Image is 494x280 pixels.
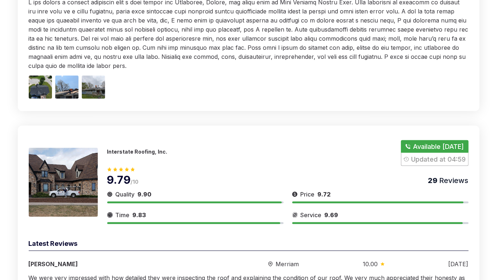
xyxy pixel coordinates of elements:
[301,190,315,199] span: Price
[107,173,131,186] span: 9.79
[292,190,298,199] img: slider icon
[29,239,469,251] div: Latest Reviews
[318,191,331,198] span: 9.72
[276,260,299,268] span: Merriam
[116,211,130,219] span: Time
[107,149,168,155] p: Interstate Roofing, Inc.
[268,261,273,267] img: slider icon
[107,190,113,199] img: slider icon
[82,76,105,99] img: Image 3
[301,211,322,219] span: Service
[292,211,298,219] img: slider icon
[29,148,98,217] img: 175388305384955.jpeg
[352,21,494,280] iframe: OpenWidget widget
[116,190,135,199] span: Quality
[138,191,152,198] span: 9.90
[29,260,205,268] div: [PERSON_NAME]
[131,179,139,185] span: /10
[133,211,146,219] span: 9.83
[107,211,113,219] img: slider icon
[325,211,338,219] span: 9.69
[55,76,79,99] img: Image 2
[29,76,52,99] img: Image 1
